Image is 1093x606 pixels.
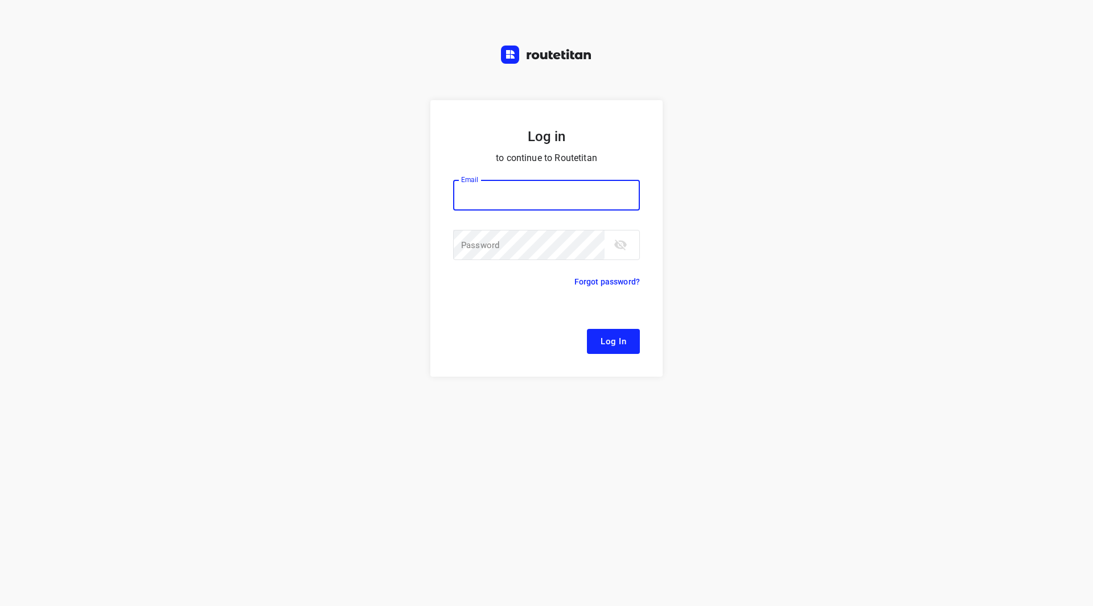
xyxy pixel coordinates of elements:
img: Routetitan [501,46,592,64]
h5: Log in [453,127,640,146]
p: Forgot password? [574,275,640,288]
p: to continue to Routetitan [453,150,640,166]
span: Log In [601,334,626,349]
button: toggle password visibility [609,233,632,256]
button: Log In [587,329,640,354]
